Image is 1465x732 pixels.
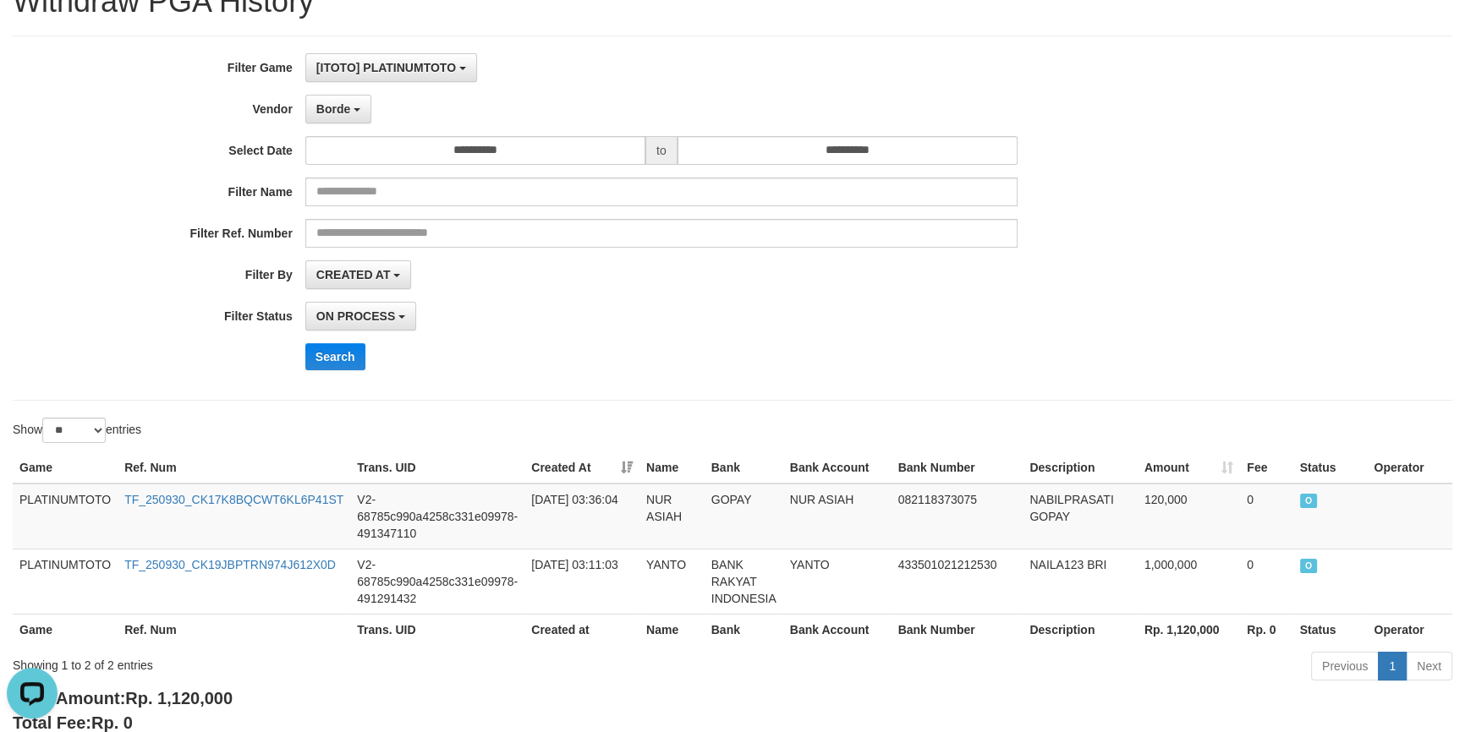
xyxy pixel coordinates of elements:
b: Total Fee: [13,713,133,732]
th: Operator [1367,614,1452,645]
th: Name [639,614,705,645]
button: CREATED AT [305,260,412,289]
th: Trans. UID [350,614,524,645]
th: Bank Account [783,452,892,483]
td: NABILPRASATI GOPAY [1023,483,1137,549]
label: Show entries [13,418,141,443]
th: Bank [705,614,783,645]
td: NAILA123 BRI [1023,549,1137,614]
td: 0 [1240,483,1292,549]
a: 1 [1378,652,1407,680]
th: Game [13,452,118,483]
th: Created At: activate to sort column ascending [524,452,639,483]
th: Amount: activate to sort column ascending [1138,452,1240,483]
span: ON PROCESS [1300,559,1318,573]
div: Showing 1 to 2 of 2 entries [13,650,598,674]
td: V2-68785c990a4258c331e09978-491291432 [350,549,524,614]
th: Bank [705,452,783,483]
td: YANTO [783,549,892,614]
button: ON PROCESS [305,302,416,330]
th: Created at [524,614,639,645]
span: [ITOTO] PLATINUMTOTO [316,61,456,74]
td: 0 [1240,549,1292,614]
td: 082118373075 [892,483,1023,549]
th: Description [1023,614,1137,645]
td: [DATE] 03:36:04 [524,483,639,549]
a: Previous [1311,652,1379,680]
th: Fee [1240,452,1292,483]
span: to [645,136,678,165]
td: PLATINUMTOTO [13,549,118,614]
td: 120,000 [1138,483,1240,549]
th: Status [1293,452,1368,483]
td: V2-68785c990a4258c331e09978-491347110 [350,483,524,549]
td: PLATINUMTOTO [13,483,118,549]
button: Open LiveChat chat widget [7,7,58,57]
b: Total Amount: [13,689,233,707]
th: Bank Account [783,614,892,645]
a: TF_250930_CK19JBPTRN974J612X0D [124,558,336,571]
span: Rp. 0 [91,713,133,732]
span: ON PROCESS [316,309,395,323]
span: Borde [316,102,350,116]
td: 1,000,000 [1138,549,1240,614]
span: ON PROCESS [1300,494,1318,508]
select: Showentries [42,418,106,443]
a: Next [1406,652,1452,680]
th: Game [13,614,118,645]
td: NUR ASIAH [639,483,705,549]
th: Description [1023,452,1137,483]
th: Bank Number [892,452,1023,483]
span: CREATED AT [316,268,391,281]
td: YANTO [639,549,705,614]
th: Ref. Num [118,614,350,645]
td: NUR ASIAH [783,483,892,549]
th: Bank Number [892,614,1023,645]
th: Trans. UID [350,452,524,483]
a: TF_250930_CK17K8BQCWT6KL6P41ST [124,493,343,506]
th: Rp. 0 [1240,614,1292,645]
td: GOPAY [705,483,783,549]
th: Rp. 1,120,000 [1138,614,1240,645]
th: Name [639,452,705,483]
th: Ref. Num [118,452,350,483]
td: BANK RAKYAT INDONESIA [705,549,783,614]
button: Borde [305,95,371,123]
button: Search [305,343,365,370]
th: Status [1293,614,1368,645]
button: [ITOTO] PLATINUMTOTO [305,53,477,82]
th: Operator [1367,452,1452,483]
span: Rp. 1,120,000 [125,689,233,707]
td: 433501021212530 [892,549,1023,614]
td: [DATE] 03:11:03 [524,549,639,614]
